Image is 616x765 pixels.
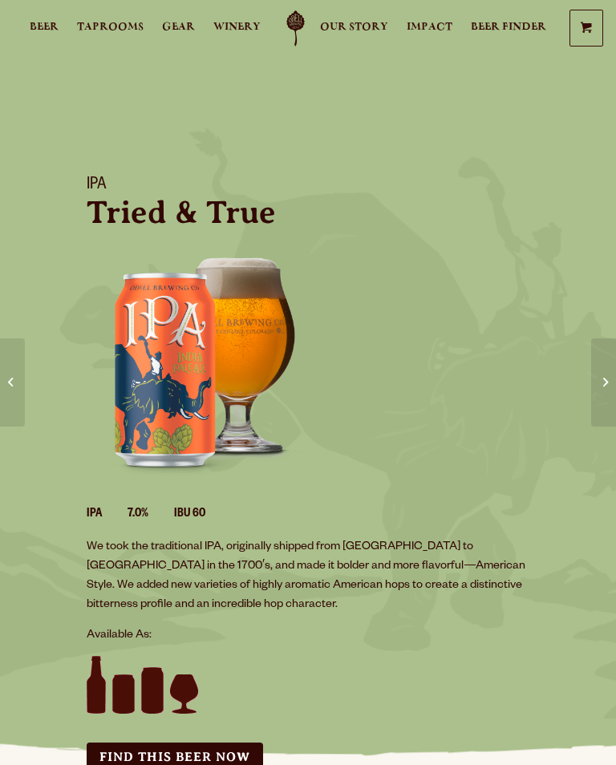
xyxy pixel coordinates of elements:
a: Winery [213,10,261,47]
span: Our Story [320,21,388,34]
span: Beer Finder [471,21,546,34]
p: We took the traditional IPA, originally shipped from [GEOGRAPHIC_DATA] to [GEOGRAPHIC_DATA] in th... [87,538,529,615]
h1: IPA [87,176,529,196]
img: IPA can and glass [87,241,327,482]
a: Impact [407,10,452,47]
li: IPA [87,504,128,525]
span: Beer [30,21,59,34]
a: Beer Finder [471,10,546,47]
span: Taprooms [77,21,144,34]
a: Beer [30,10,59,47]
a: Taprooms [77,10,144,47]
p: Tried & True [87,196,529,229]
span: Gear [162,21,195,34]
a: Odell Home [276,10,316,47]
a: Gear [162,10,195,47]
span: Winery [213,21,261,34]
span: Impact [407,21,452,34]
a: Our Story [320,10,388,47]
li: 7.0% [128,504,174,525]
li: IBU 60 [174,504,231,525]
p: Available As: [87,626,529,646]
